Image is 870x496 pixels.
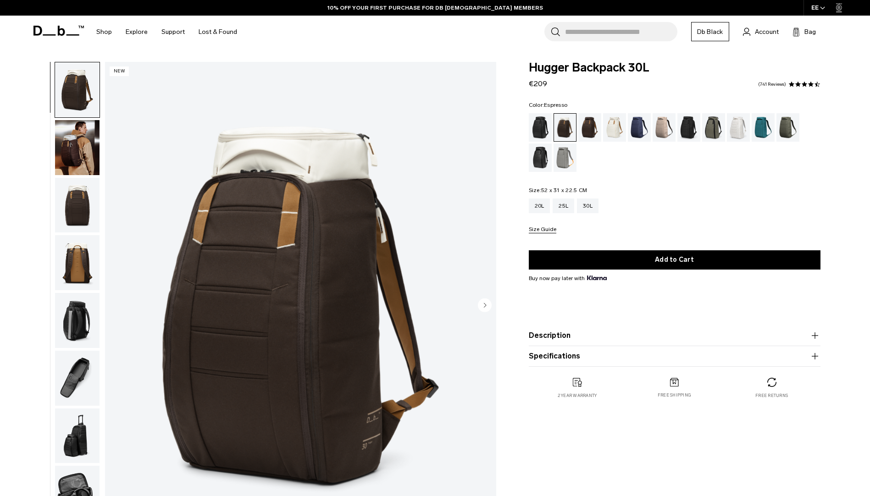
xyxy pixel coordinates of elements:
[529,113,552,142] a: Black Out
[89,16,244,48] nav: Main Navigation
[776,113,799,142] a: Moss Green
[529,187,587,193] legend: Size:
[541,187,587,193] span: 52 x 31 x 22.5 CM
[554,113,576,142] a: Cappuccino
[529,274,607,282] span: Buy now pay later with
[126,16,148,48] a: Explore
[702,113,725,142] a: Forest Green
[529,226,556,233] button: Size Guide
[55,120,100,176] button: Hugger Backpack 30L Cappuccino
[55,62,100,118] button: Hugger Backpack 30L Cappuccino
[587,276,607,280] img: {"height" => 20, "alt" => "Klarna"}
[55,120,100,175] img: Hugger Backpack 30L Cappuccino
[628,113,651,142] a: Blue Hour
[758,82,786,87] a: 741 reviews
[529,330,820,341] button: Description
[478,298,492,314] button: Next slide
[554,143,576,172] a: Sand Grey
[755,392,788,399] p: Free returns
[55,408,100,463] img: Hugger Backpack 30L Cappuccino
[558,392,597,399] p: 2 year warranty
[727,113,750,142] a: Clean Slate
[743,26,779,37] a: Account
[110,66,129,76] p: New
[653,113,676,142] a: Fogbow Beige
[55,350,100,406] button: Hugger Backpack 30L Cappuccino
[755,27,779,37] span: Account
[55,292,100,348] button: Hugger Backpack 30L Cappuccino
[792,26,816,37] button: Bag
[529,143,552,172] a: Reflective Black
[55,62,100,117] img: Hugger Backpack 30L Cappuccino
[55,235,100,290] img: Hugger Backpack 30L Cappuccino
[577,198,598,213] a: 30L
[55,235,100,291] button: Hugger Backpack 30L Cappuccino
[544,102,567,108] span: Espresso
[529,102,568,108] legend: Color:
[553,198,574,213] a: 25L
[529,351,820,362] button: Specifications
[55,178,100,233] img: Hugger Backpack 30L Cappuccino
[161,16,185,48] a: Support
[55,351,100,406] img: Hugger Backpack 30L Cappuccino
[55,408,100,464] button: Hugger Backpack 30L Cappuccino
[658,392,691,398] p: Free shipping
[96,16,112,48] a: Shop
[55,177,100,233] button: Hugger Backpack 30L Cappuccino
[199,16,237,48] a: Lost & Found
[804,27,816,37] span: Bag
[55,293,100,348] img: Hugger Backpack 30L Cappuccino
[529,250,820,270] button: Add to Cart
[529,198,550,213] a: 20L
[603,113,626,142] a: Oatmilk
[327,4,543,12] a: 10% OFF YOUR FIRST PURCHASE FOR DB [DEMOGRAPHIC_DATA] MEMBERS
[752,113,775,142] a: Midnight Teal
[691,22,729,41] a: Db Black
[529,62,820,74] span: Hugger Backpack 30L
[578,113,601,142] a: Espresso
[677,113,700,142] a: Charcoal Grey
[529,79,547,88] span: €209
